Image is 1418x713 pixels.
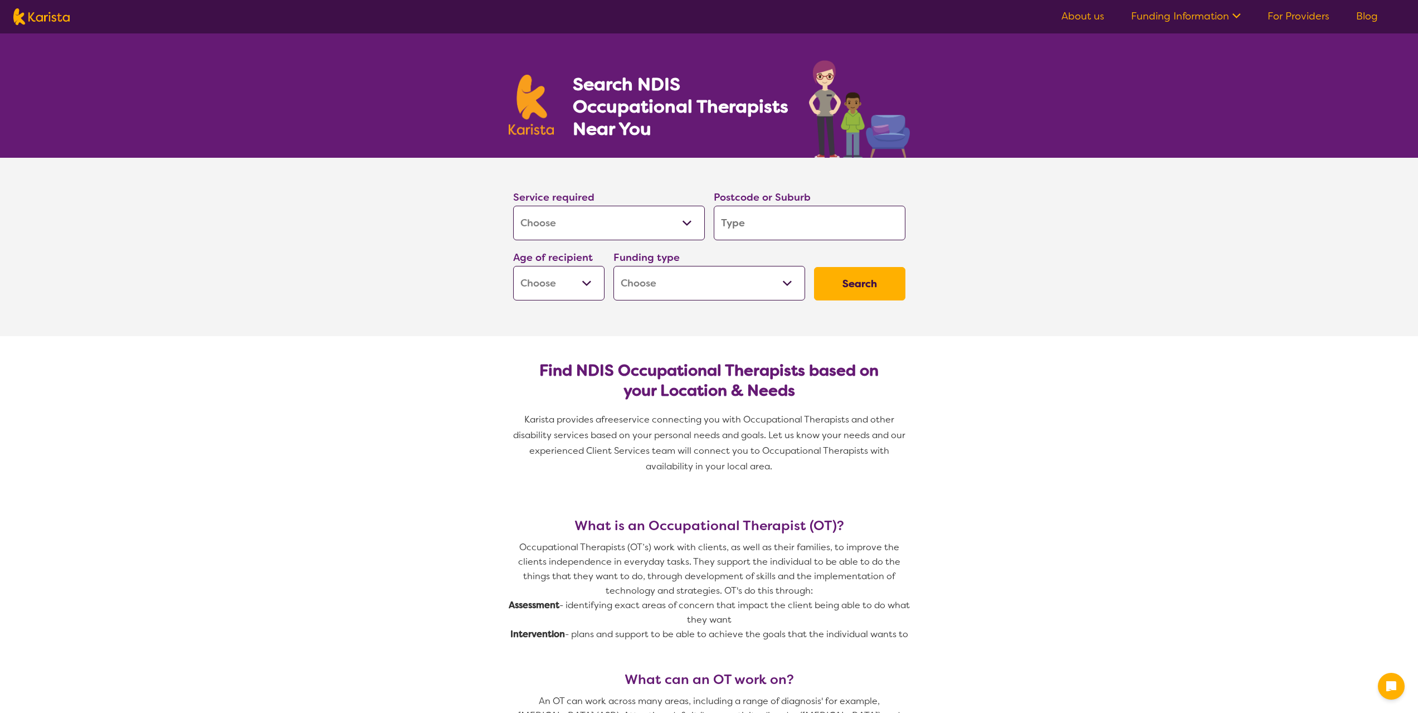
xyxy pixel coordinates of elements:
h2: Find NDIS Occupational Therapists based on your Location & Needs [522,361,896,401]
strong: Assessment [509,599,559,611]
img: occupational-therapy [809,60,910,158]
p: Occupational Therapists (OT’s) work with clients, as well as their families, to improve the clien... [509,540,910,598]
a: About us [1061,9,1104,23]
button: Search [814,267,905,300]
img: Karista logo [509,75,554,135]
a: For Providers [1268,9,1329,23]
span: Karista provides a [524,414,601,425]
span: free [601,414,619,425]
input: Type [714,206,905,240]
a: Blog [1356,9,1378,23]
strong: Intervention [510,628,565,640]
p: - plans and support to be able to achieve the goals that the individual wants to [509,627,910,642]
label: Age of recipient [513,251,593,264]
img: Karista logo [13,8,70,25]
label: Postcode or Suburb [714,191,811,204]
h3: What can an OT work on? [509,672,910,687]
a: Funding Information [1131,9,1241,23]
label: Service required [513,191,595,204]
h3: What is an Occupational Therapist (OT)? [509,518,910,533]
p: - identifying exact areas of concern that impact the client being able to do what they want [509,598,910,627]
span: service connecting you with Occupational Therapists and other disability services based on your p... [513,414,908,472]
label: Funding type [613,251,680,264]
h1: Search NDIS Occupational Therapists Near You [573,73,790,140]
